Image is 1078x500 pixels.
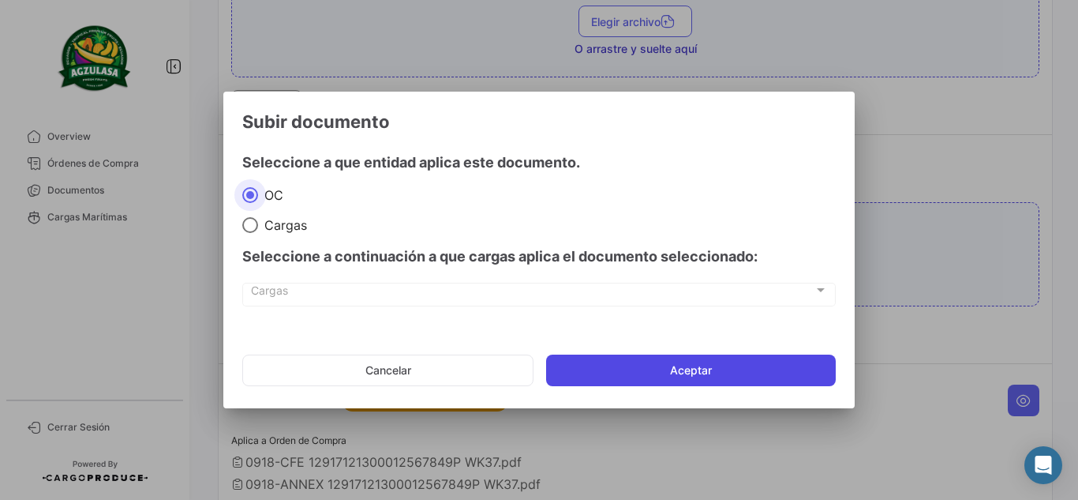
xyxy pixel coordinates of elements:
[242,111,836,133] h3: Subir documento
[258,187,283,203] span: OC
[242,246,836,268] h4: Seleccione a continuación a que cargas aplica el documento seleccionado:
[1024,446,1062,484] div: Abrir Intercom Messenger
[251,287,814,300] span: Cargas
[242,355,533,386] button: Cancelar
[258,217,307,233] span: Cargas
[242,152,836,174] h4: Seleccione a que entidad aplica este documento.
[546,355,836,386] button: Aceptar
